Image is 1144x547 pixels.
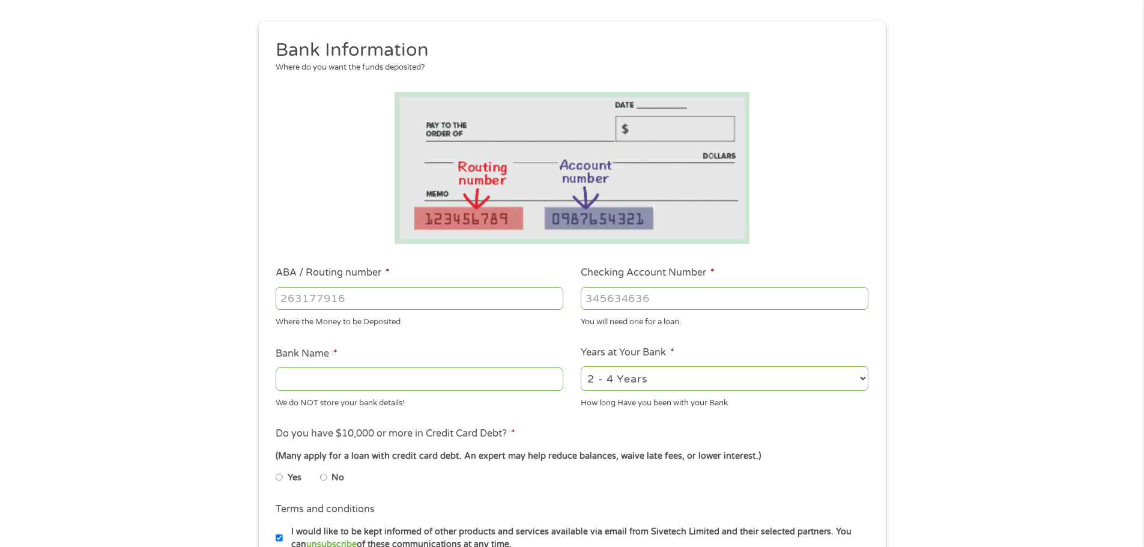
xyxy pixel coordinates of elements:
[276,348,337,360] label: Bank Name
[581,267,715,279] label: Checking Account Number
[276,38,859,62] h2: Bank Information
[581,393,868,409] div: How long Have you been with your Bank
[276,62,859,74] div: Where do you want the funds deposited?
[276,312,563,328] div: Where the Money to be Deposited
[276,393,563,409] div: We do NOT store your bank details!
[276,287,563,310] input: 263177916
[276,428,515,440] label: Do you have $10,000 or more in Credit Card Debt?
[395,92,750,244] img: Routing number location
[331,471,344,485] label: No
[276,503,375,516] label: Terms and conditions
[581,312,868,328] div: You will need one for a loan.
[288,471,301,485] label: Yes
[276,450,868,463] div: (Many apply for a loan with credit card debt. An expert may help reduce balances, waive late fees...
[276,267,390,279] label: ABA / Routing number
[581,346,674,359] label: Years at Your Bank
[581,287,868,310] input: 345634636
